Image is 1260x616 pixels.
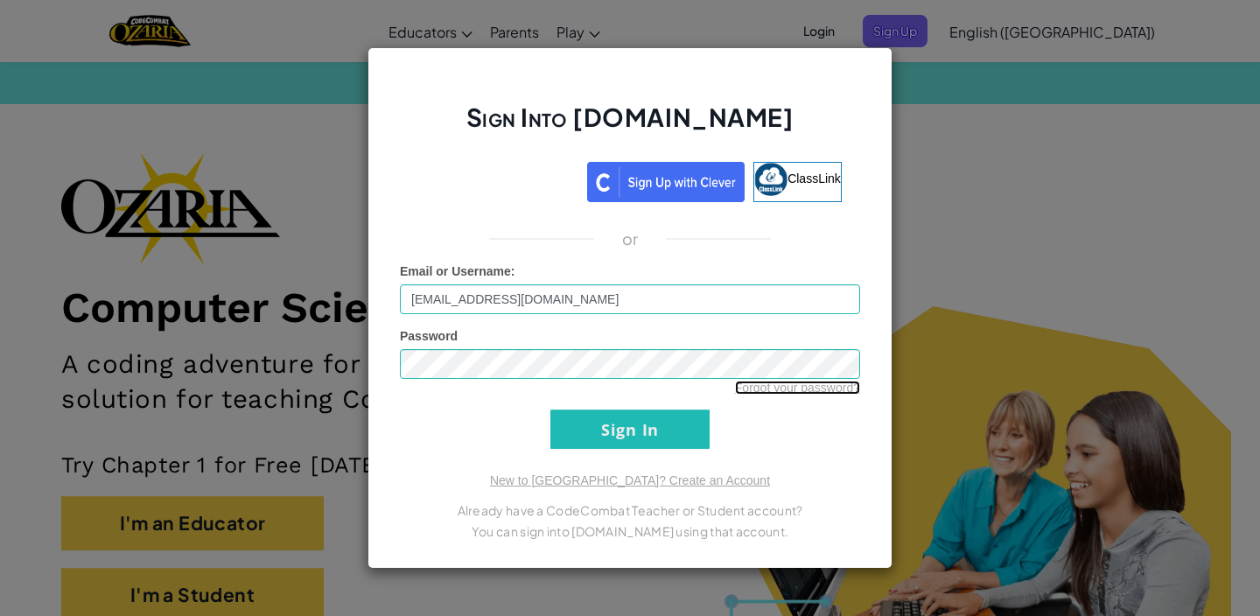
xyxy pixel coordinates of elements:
[587,162,745,202] img: clever_sso_button@2x.png
[735,381,860,395] a: Forgot your password?
[400,262,515,280] label: :
[400,264,511,278] span: Email or Username
[490,473,770,487] a: New to [GEOGRAPHIC_DATA]? Create an Account
[754,163,787,196] img: classlink-logo-small.png
[550,409,710,449] input: Sign In
[400,329,458,343] span: Password
[400,101,860,151] h2: Sign Into [DOMAIN_NAME]
[787,171,841,185] span: ClassLink
[400,521,860,542] p: You can sign into [DOMAIN_NAME] using that account.
[400,500,860,521] p: Already have a CodeCombat Teacher or Student account?
[409,160,587,199] iframe: Sign in with Google Button
[622,228,639,249] p: or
